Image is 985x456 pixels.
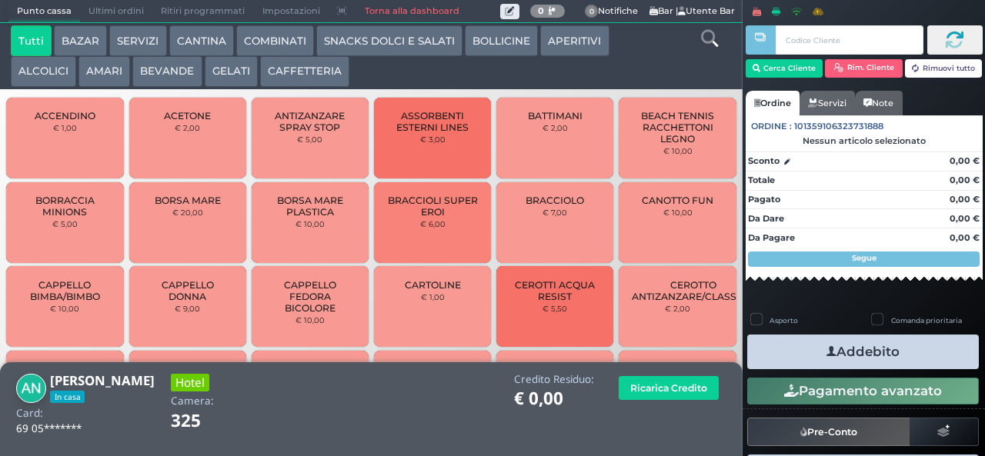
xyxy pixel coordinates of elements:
[642,195,713,206] span: CANOTTO FUN
[387,195,479,218] span: BRACCIOLI SUPER EROI
[316,25,462,56] button: SNACKS DOLCI E SALATI
[172,208,203,217] small: € 20,00
[585,5,599,18] span: 0
[420,219,446,228] small: € 6,00
[8,1,80,22] span: Punto cassa
[747,335,979,369] button: Addebito
[465,25,538,56] button: BOLLICINE
[794,120,883,133] span: 101359106323731888
[751,120,792,133] span: Ordine :
[132,56,202,87] button: BEVANDE
[421,292,445,301] small: € 1,00
[746,91,800,115] a: Ordine
[265,279,356,314] span: CAPPELLO FEDORA BICOLORE
[950,194,980,205] strong: 0,00 €
[50,304,79,313] small: € 10,00
[776,25,923,55] input: Codice Cliente
[16,408,43,419] h4: Card:
[152,1,253,22] span: Ritiri programmati
[950,232,980,243] strong: 0,00 €
[950,213,980,224] strong: 0,00 €
[905,59,983,78] button: Rimuovi tutto
[748,194,780,205] strong: Pagato
[509,279,601,302] span: CEROTTI ACQUA RESIST
[35,110,95,121] span: ACCENDINO
[746,135,983,146] div: Nessun articolo selezionato
[748,155,780,168] strong: Sconto
[950,155,980,166] strong: 0,00 €
[52,219,78,228] small: € 5,00
[11,25,52,56] button: Tutti
[663,146,693,155] small: € 10,00
[825,59,903,78] button: Rim. Cliente
[540,25,609,56] button: APERITIVI
[855,91,902,115] a: Note
[19,279,111,302] span: CAPPELLO BIMBA/BIMBO
[747,418,910,445] button: Pre-Conto
[543,304,567,313] small: € 5,50
[142,279,233,302] span: CAPPELLO DONNA
[205,56,258,87] button: GELATI
[236,25,314,56] button: COMBINATI
[171,374,209,391] h3: Hotel
[109,25,166,56] button: SERVIZI
[297,135,322,144] small: € 5,00
[748,232,795,243] strong: Da Pagare
[632,279,754,302] span: CEROTTO ANTIZANZARE/CLASSICO
[663,208,693,217] small: € 10,00
[950,175,980,185] strong: 0,00 €
[265,195,356,218] span: BORSA MARE PLASTICA
[11,56,76,87] button: ALCOLICI
[265,110,356,133] span: ANTIZANZARE SPRAY STOP
[420,135,446,144] small: € 3,00
[800,91,855,115] a: Servizi
[514,374,594,385] h4: Credito Residuo:
[254,1,329,22] span: Impostazioni
[78,56,130,87] button: AMARI
[19,195,111,218] span: BORRACCIA MINIONS
[852,253,876,263] strong: Segue
[175,304,200,313] small: € 9,00
[526,195,584,206] span: BRACCIOLO
[356,1,467,22] a: Torna alla dashboard
[50,391,85,403] span: In casa
[164,110,211,121] span: ACETONE
[665,304,690,313] small: € 2,00
[155,195,221,206] span: BORSA MARE
[295,219,325,228] small: € 10,00
[171,395,214,407] h4: Camera:
[619,376,719,400] button: Ricarica Credito
[50,371,155,389] b: [PERSON_NAME]
[528,110,583,121] span: BATTIMANI
[770,315,798,325] label: Asporto
[746,59,823,78] button: Cerca Cliente
[54,25,107,56] button: BAZAR
[748,175,775,185] strong: Totale
[80,1,152,22] span: Ultimi ordini
[891,315,962,325] label: Comanda prioritaria
[175,123,200,132] small: € 2,00
[538,5,544,16] b: 0
[260,56,349,87] button: CAFFETTERIA
[171,411,244,431] h1: 325
[514,389,594,408] h1: € 0,00
[295,315,325,325] small: € 10,00
[405,279,461,291] span: CARTOLINE
[387,110,479,133] span: ASSORBENTI ESTERNI LINES
[169,25,234,56] button: CANTINA
[747,378,979,404] button: Pagamento avanzato
[16,374,46,404] img: Antonio Nascente
[748,213,784,224] strong: Da Dare
[543,123,568,132] small: € 2,00
[543,208,567,217] small: € 7,00
[632,110,723,145] span: BEACH TENNIS RACCHETTONI LEGNO
[53,123,77,132] small: € 1,00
